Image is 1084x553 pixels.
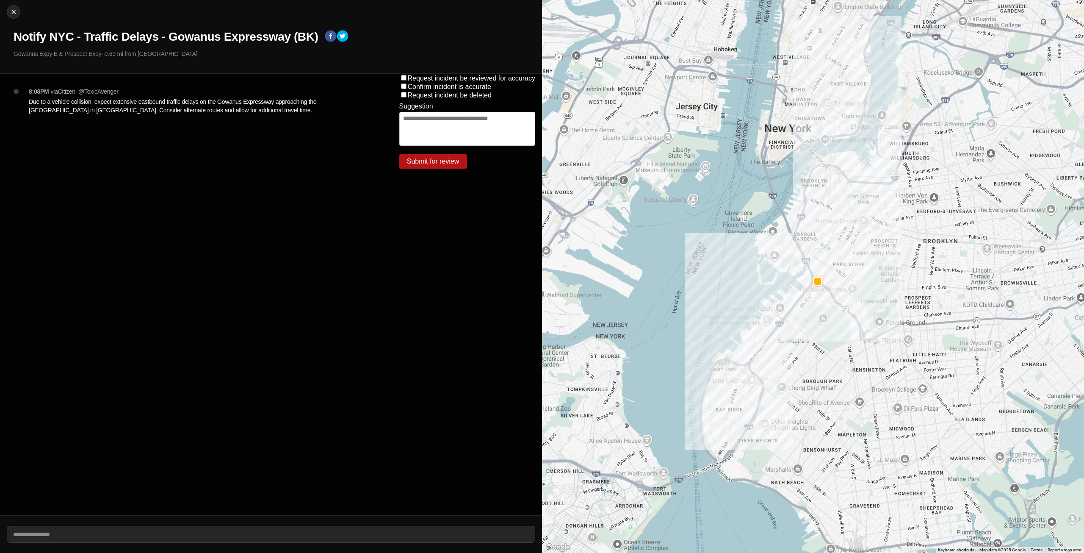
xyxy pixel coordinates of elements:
[325,30,337,44] button: facebook
[1048,547,1081,552] a: Report a map error
[1031,547,1043,552] a: Terms (opens in new tab)
[337,30,348,44] button: twitter
[14,50,535,58] p: Gowanus Expy E & Prospect Expy · 0.69 mi from [GEOGRAPHIC_DATA]
[544,542,572,553] img: Google
[408,75,536,82] label: Request incident be reviewed for accuracy
[14,29,318,44] h1: Notify NYC - Traffic Delays - Gowanus Expressway (BK)
[29,97,365,114] p: Due to a vehicle collision, expect extensive eastbound traffic delays on the Gowanus Expressway a...
[7,5,20,19] button: cancel
[544,542,572,553] a: Open this area in Google Maps (opens a new window)
[408,83,491,90] label: Confirm incident is accurate
[979,547,1026,552] span: Map data ©2025 Google
[938,547,974,553] button: Keyboard shortcuts
[399,103,433,110] label: Suggestion
[29,87,49,96] p: 8:08PM
[51,87,119,96] p: via Citizen · @ ToxicAvenger
[408,92,492,99] label: Request incident be deleted
[9,8,18,16] img: cancel
[399,154,467,169] button: Submit for review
